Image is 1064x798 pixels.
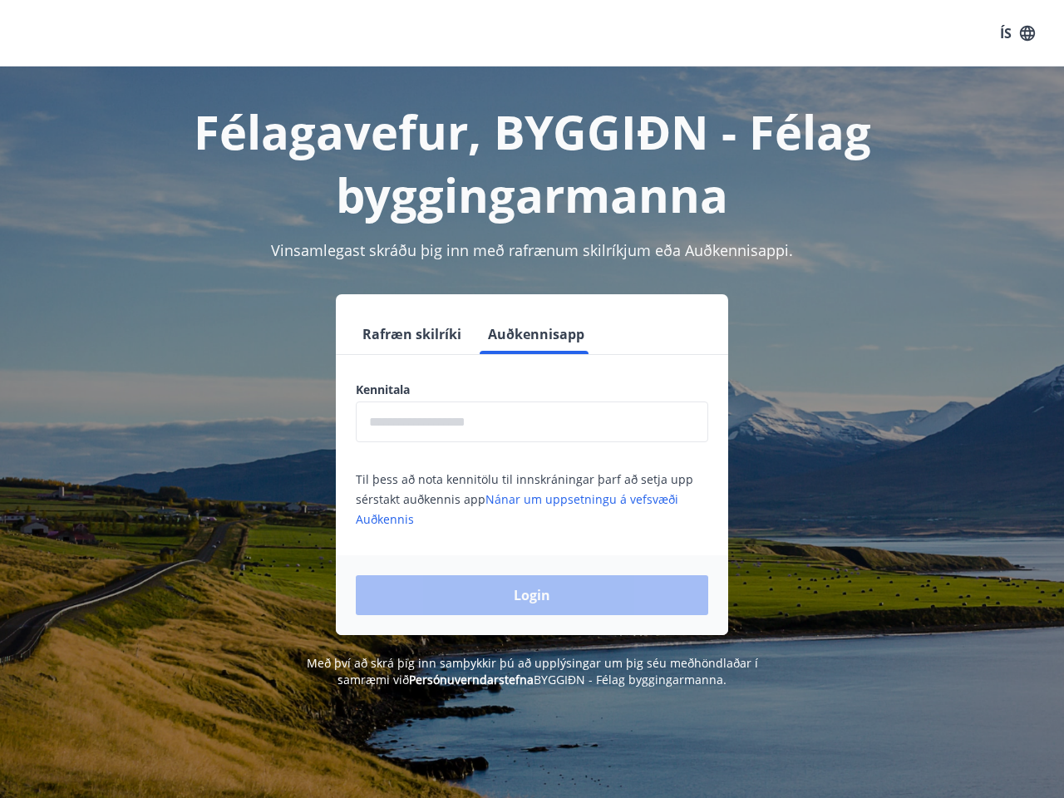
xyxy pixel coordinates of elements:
span: Vinsamlegast skráðu þig inn með rafrænum skilríkjum eða Auðkennisappi. [271,240,793,260]
button: Auðkennisapp [481,314,591,354]
h1: Félagavefur, BYGGIÐN - Félag byggingarmanna [20,100,1044,226]
span: Með því að skrá þig inn samþykkir þú að upplýsingar um þig séu meðhöndlaðar í samræmi við BYGGIÐN... [307,655,758,687]
button: Rafræn skilríki [356,314,468,354]
span: Til þess að nota kennitölu til innskráningar þarf að setja upp sérstakt auðkennis app [356,471,693,527]
a: Persónuverndarstefna [409,672,534,687]
a: Nánar um uppsetningu á vefsvæði Auðkennis [356,491,678,527]
label: Kennitala [356,382,708,398]
button: ÍS [991,18,1044,48]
